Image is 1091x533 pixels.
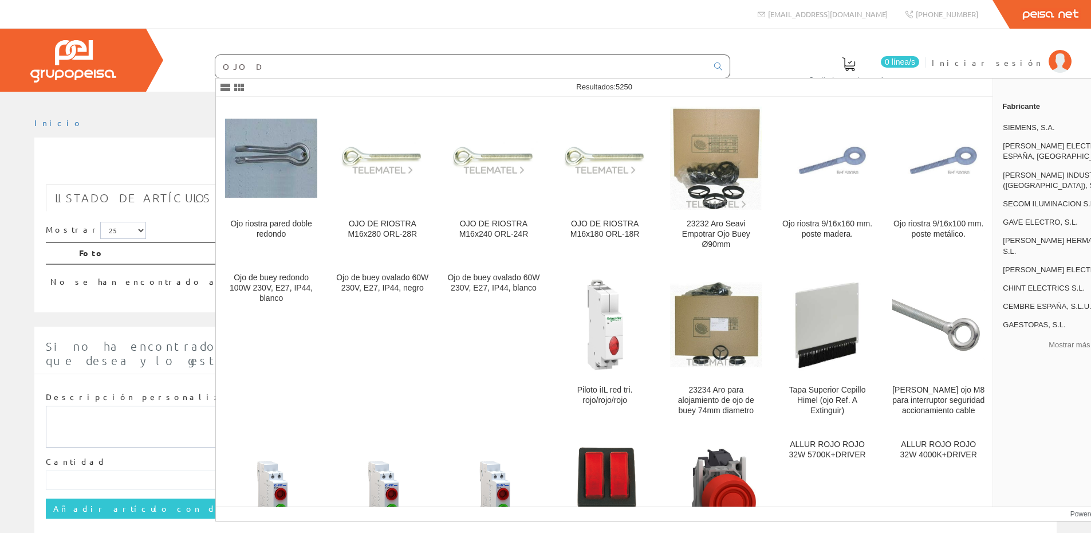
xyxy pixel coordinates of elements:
[781,385,873,416] div: Tapa Superior Cepillo Himel (ojo Ref. A Extinguir)
[46,264,939,292] td: No se han encontrado artículos, pruebe con otra búsqueda
[892,440,984,460] div: ALLUR ROJO ROJO 32W 4000K+DRIVER
[883,264,994,429] a: Tornillo ojo M8 para interruptor seguridad accionamiento cable [PERSON_NAME] ojo M8 para interrup...
[892,385,984,416] div: [PERSON_NAME] ojo M8 para interruptor seguridad accionamiento cable
[559,279,651,371] img: Piloto iIL red tri. rojo/rojo/rojo
[100,222,146,239] select: Mostrar
[215,55,707,78] input: Buscar ...
[768,9,888,19] span: [EMAIL_ADDRESS][DOMAIN_NAME]
[30,40,116,83] img: Grupo Peisa
[892,143,984,174] img: Ojo riostra 9/16x100 mm. poste metálico.
[46,222,146,239] label: Mostrar
[336,273,428,293] div: Ojo de buey ovalado 60W 230V, E27, IP44, negro
[216,97,326,263] a: Ojo riostra pared doble redondo Ojo riostra pared doble redondo
[810,73,888,85] span: Pedido actual
[46,339,1043,367] span: Si no ha encontrado algún artículo en nuestro catálogo introduzca aquí la cantidad y la descripci...
[216,264,326,429] a: Ojo de buey redondo 100W 230V, E27, IP44, blanco
[772,97,883,263] a: Ojo riostra 9/16x160 mm. poste madera. Ojo riostra 9/16x160 mm. poste madera.
[670,107,762,210] img: 23232 Aro Seavi Empotrar Ojo Buey Ø90mm
[881,56,919,68] span: 0 línea/s
[438,97,549,263] a: OJO DE RIOSTRA M16x240 ORL-24R OJO DE RIOSTRA M16x240 ORL-24R
[74,242,939,264] th: Foto
[46,156,1045,179] h1: PORTA BOMBILLA
[576,83,632,91] span: Resultados:
[46,499,419,518] input: Añadir artículo con descripción personalizada
[932,48,1072,58] a: Iniciar sesión
[772,264,883,429] a: Tapa Superior Cepillo Himel (ojo Ref. A Extinguir) Tapa Superior Cepillo Himel (ojo Ref. A Exting...
[559,219,651,240] div: OJO DE RIOSTRA M16x180 ORL-18R
[670,282,762,367] img: 23234 Aro para alojamiento de ojo de buey 74mm diametro
[46,391,249,403] label: Descripción personalizada
[46,456,107,468] label: Cantidad
[447,141,539,175] img: OJO DE RIOSTRA M16x240 ORL-24R
[559,385,651,406] div: Piloto iIL red tri. rojo/rojo/rojo
[892,219,984,240] div: Ojo riostra 9/16x100 mm. poste metálico.
[225,119,317,198] img: Ojo riostra pared doble redondo
[661,97,771,263] a: 23232 Aro Seavi Empotrar Ojo Buey Ø90mm 23232 Aro Seavi Empotrar Ojo Buey Ø90mm
[327,264,438,429] a: Ojo de buey ovalado 60W 230V, E27, IP44, negro
[670,385,762,416] div: 23234 Aro para alojamiento de ojo de buey 74mm diametro
[781,219,873,240] div: Ojo riostra 9/16x160 mm. poste madera.
[559,141,651,175] img: OJO DE RIOSTRA M16x180 ORL-18R
[46,185,220,211] a: Listado de artículos
[327,97,438,263] a: OJO DE RIOSTRA M16x280 ORL-28R OJO DE RIOSTRA M16x280 ORL-28R
[34,117,83,128] a: Inicio
[447,273,539,293] div: Ojo de buey ovalado 60W 230V, E27, IP44, blanco
[616,83,632,91] span: 5250
[781,279,873,371] img: Tapa Superior Cepillo Himel (ojo Ref. A Extinguir)
[892,290,984,359] img: Tornillo ojo M8 para interruptor seguridad accionamiento cable
[781,143,873,174] img: Ojo riostra 9/16x160 mm. poste madera.
[447,219,539,240] div: OJO DE RIOSTRA M16x240 ORL-24R
[550,264,660,429] a: Piloto iIL red tri. rojo/rojo/rojo Piloto iIL red tri. rojo/rojo/rojo
[550,97,660,263] a: OJO DE RIOSTRA M16x180 ORL-18R OJO DE RIOSTRA M16x180 ORL-18R
[781,440,873,460] div: ALLUR ROJO ROJO 32W 5700K+DRIVER
[883,97,994,263] a: Ojo riostra 9/16x100 mm. poste metálico. Ojo riostra 9/16x100 mm. poste metálico.
[225,219,317,240] div: Ojo riostra pared doble redondo
[336,219,428,240] div: OJO DE RIOSTRA M16x280 ORL-28R
[916,9,978,19] span: [PHONE_NUMBER]
[336,141,428,175] img: OJO DE RIOSTRA M16x280 ORL-28R
[670,219,762,250] div: 23232 Aro Seavi Empotrar Ojo Buey Ø90mm
[225,273,317,304] div: Ojo de buey redondo 100W 230V, E27, IP44, blanco
[932,57,1043,68] span: Iniciar sesión
[438,264,549,429] a: Ojo de buey ovalado 60W 230V, E27, IP44, blanco
[661,264,771,429] a: 23234 Aro para alojamiento de ojo de buey 74mm diametro 23234 Aro para alojamiento de ojo de buey...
